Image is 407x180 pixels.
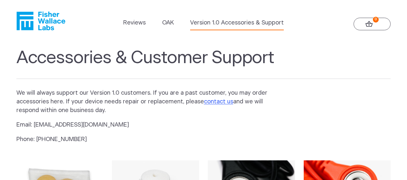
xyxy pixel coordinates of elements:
[162,19,174,27] a: OAK
[204,99,233,105] a: contact us
[373,17,379,23] strong: 0
[16,135,279,144] p: Phone: [PHONE_NUMBER]
[354,18,391,30] a: 0
[123,19,146,27] a: Reviews
[16,89,279,115] p: We will always support our Version 1.0 customers. If you are a past customer, you may order acces...
[16,12,65,30] a: Fisher Wallace
[16,121,279,129] p: Email: [EMAIL_ADDRESS][DOMAIN_NAME]
[16,48,391,79] h1: Accessories & Customer Support
[190,19,284,27] a: Version 1.0 Accessories & Support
